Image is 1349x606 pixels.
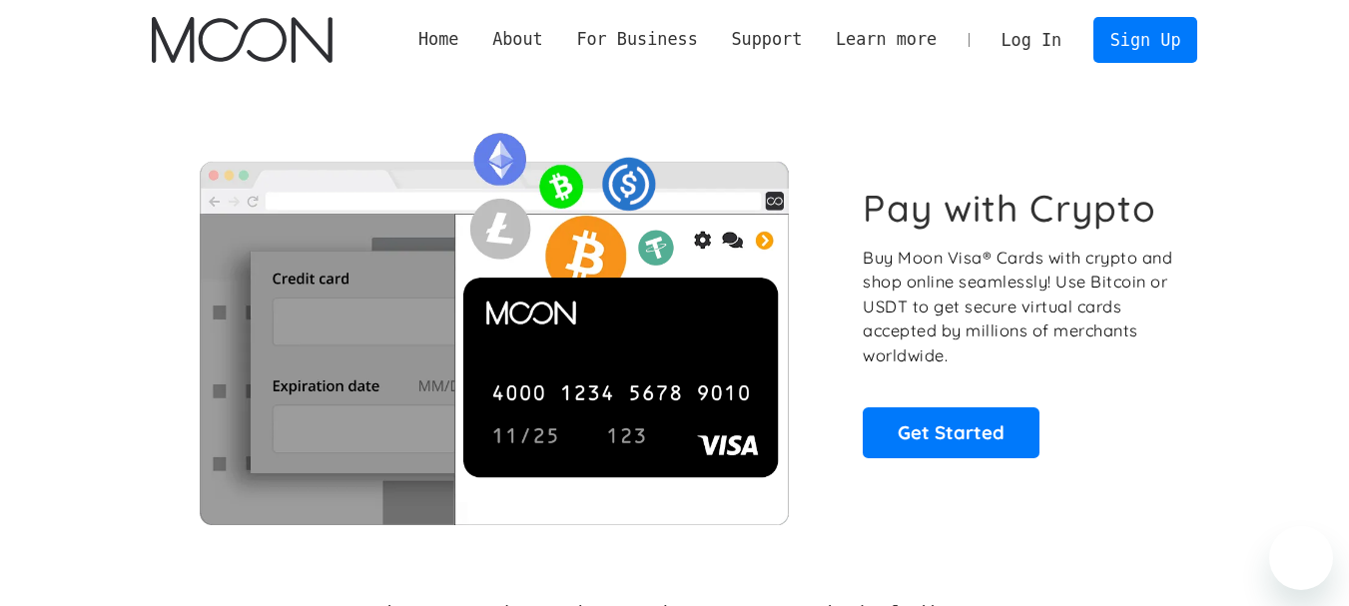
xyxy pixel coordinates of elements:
h1: Pay with Crypto [863,186,1156,231]
a: Sign Up [1093,17,1197,62]
img: Moon Logo [152,17,333,63]
a: Log In [985,18,1078,62]
div: About [492,27,543,52]
div: Learn more [819,27,954,52]
a: home [152,17,333,63]
p: Buy Moon Visa® Cards with crypto and shop online seamlessly! Use Bitcoin or USDT to get secure vi... [863,246,1175,368]
a: Get Started [863,407,1039,457]
div: Support [715,27,819,52]
div: Learn more [836,27,937,52]
a: Home [401,27,475,52]
div: For Business [560,27,715,52]
div: For Business [576,27,697,52]
iframe: Button to launch messaging window [1269,526,1333,590]
img: Moon Cards let you spend your crypto anywhere Visa is accepted. [152,119,836,524]
div: Support [731,27,802,52]
div: About [475,27,559,52]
